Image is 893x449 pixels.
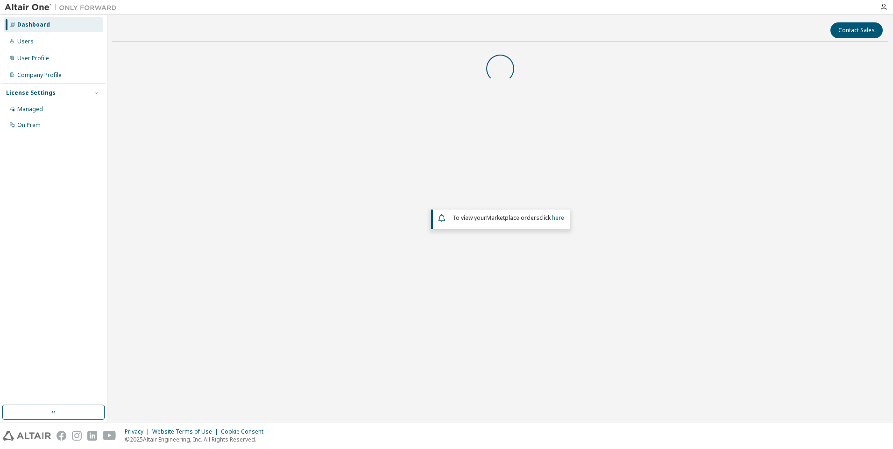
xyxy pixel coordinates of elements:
[221,428,269,435] div: Cookie Consent
[152,428,221,435] div: Website Terms of Use
[3,431,51,441] img: altair_logo.svg
[552,214,564,222] a: here
[17,71,62,79] div: Company Profile
[17,21,50,28] div: Dashboard
[125,428,152,435] div: Privacy
[6,89,56,97] div: License Settings
[17,105,43,113] div: Managed
[125,435,269,443] p: © 2025 Altair Engineering, Inc. All Rights Reserved.
[72,431,82,441] img: instagram.svg
[87,431,97,441] img: linkedin.svg
[830,22,883,38] button: Contact Sales
[17,55,49,62] div: User Profile
[57,431,66,441] img: facebook.svg
[486,214,539,222] em: Marketplace orders
[17,38,34,45] div: Users
[453,214,564,222] span: To view your click
[5,3,121,12] img: Altair One
[103,431,116,441] img: youtube.svg
[17,121,41,129] div: On Prem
